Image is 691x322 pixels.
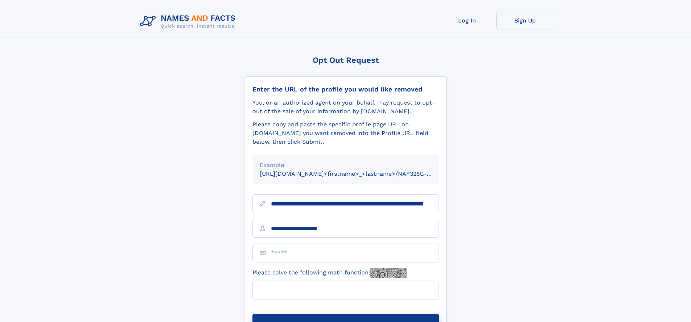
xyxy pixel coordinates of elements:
[252,98,439,116] div: You, or an authorized agent on your behalf, may request to opt-out of the sale of your informatio...
[260,161,432,170] div: Example:
[260,170,453,177] small: [URL][DOMAIN_NAME]<firstname>_<lastname>/NAF325G-xxxxxxxx
[438,12,496,29] a: Log In
[252,268,407,278] label: Please solve the following math function:
[245,56,447,65] div: Opt Out Request
[252,85,439,93] div: Enter the URL of the profile you would like removed
[252,120,439,146] div: Please copy and paste the specific profile page URL on [DOMAIN_NAME] you want removed into the Pr...
[137,12,242,31] img: Logo Names and Facts
[496,12,554,29] a: Sign Up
